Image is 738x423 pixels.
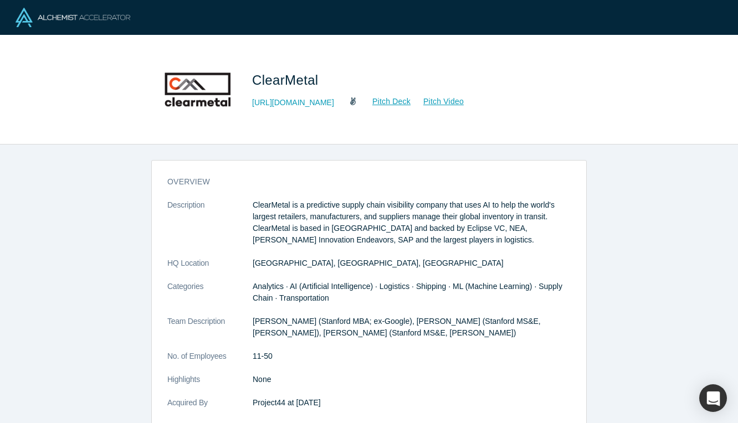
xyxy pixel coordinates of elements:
span: ClearMetal [252,73,322,87]
dd: [GEOGRAPHIC_DATA], [GEOGRAPHIC_DATA], [GEOGRAPHIC_DATA] [253,257,571,269]
p: ClearMetal is a predictive supply chain visibility company that uses AI to help the world's large... [253,199,571,246]
p: [PERSON_NAME] (Stanford MBA; ex-Google), [PERSON_NAME] (Stanford MS&E, [PERSON_NAME]), [PERSON_NA... [253,316,571,339]
dd: 11-50 [253,350,571,362]
dt: HQ Location [167,257,253,281]
dd: Project44 at [DATE] [253,397,571,409]
p: None [253,374,571,385]
a: Pitch Video [411,95,464,108]
dt: No. of Employees [167,350,253,374]
img: Alchemist Logo [16,8,130,27]
dt: Highlights [167,374,253,397]
dt: Categories [167,281,253,316]
dt: Team Description [167,316,253,350]
dt: Description [167,199,253,257]
dt: Acquired By [167,397,253,420]
a: Pitch Deck [360,95,411,108]
h3: overview [167,176,555,188]
a: [URL][DOMAIN_NAME] [252,97,334,109]
span: Analytics · AI (Artificial Intelligence) · Logistics · Shipping · ML (Machine Learning) · Supply ... [253,282,562,302]
img: ClearMetal's Logo [159,51,237,128]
